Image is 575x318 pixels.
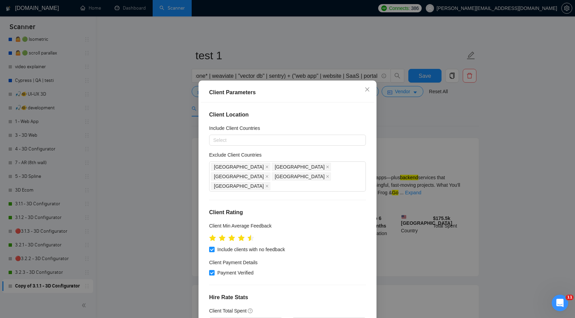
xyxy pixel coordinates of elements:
span: Pakistan [211,182,270,190]
div: Client Parameters [209,88,366,97]
button: Close [358,81,376,99]
h4: Client Location [209,111,366,119]
span: close [265,165,269,169]
span: close [326,175,329,178]
span: close [265,175,269,178]
iframe: Intercom live chat [552,295,568,311]
span: [GEOGRAPHIC_DATA] [214,182,264,190]
span: close [326,165,329,169]
span: star [247,234,254,241]
span: [GEOGRAPHIC_DATA] [214,173,264,180]
span: close [265,184,269,188]
span: question-circle [248,308,253,314]
span: star [238,234,245,241]
span: [GEOGRAPHIC_DATA] [275,163,325,171]
span: China [211,172,270,181]
span: India [272,172,331,181]
span: Payment Verified [215,269,256,277]
h5: Client Total Spent [209,307,246,315]
span: star [219,234,226,241]
span: [GEOGRAPHIC_DATA] [214,163,264,171]
span: Include clients with no feedback [215,246,288,253]
span: [GEOGRAPHIC_DATA] [275,173,325,180]
span: star [228,234,235,241]
h5: Include Client Countries [209,124,260,132]
span: close [365,87,370,92]
h4: Client Rating [209,208,366,217]
span: Belarus [272,163,331,171]
h5: Exclude Client Countries [209,151,261,159]
span: Russia [211,163,270,171]
span: star [209,234,216,241]
h4: Hire Rate Stats [209,293,366,302]
h4: Client Payment Details [209,259,258,266]
span: 11 [566,295,574,300]
h5: Client Min Average Feedback [209,222,272,230]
